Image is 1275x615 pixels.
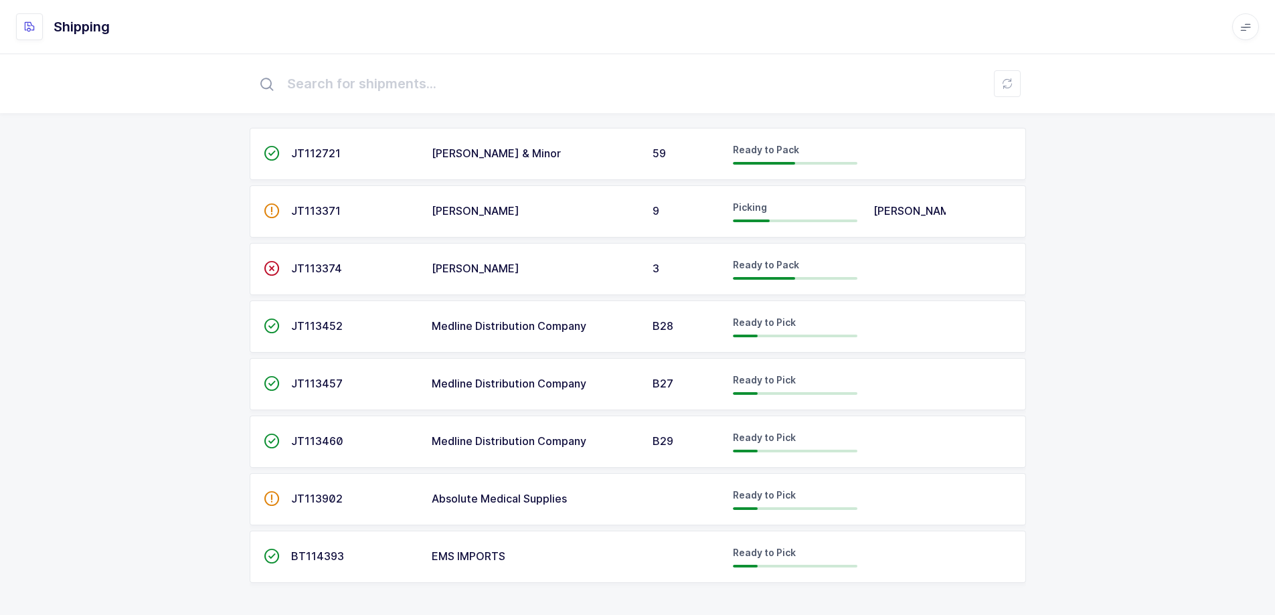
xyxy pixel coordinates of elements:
span: Ready to Pick [733,374,796,385]
span: Medline Distribution Company [432,434,586,448]
span: JT113902 [291,492,343,505]
span:  [264,492,280,505]
span: BT114393 [291,549,344,563]
span: Ready to Pick [733,489,796,501]
span: Medline Distribution Company [432,377,586,390]
span: [PERSON_NAME] [432,262,519,275]
span: JT113452 [291,319,343,333]
span: Picking [733,201,767,213]
span: [PERSON_NAME] [873,204,961,217]
span: JT113371 [291,204,341,217]
span: [PERSON_NAME] [432,204,519,217]
span:  [264,204,280,217]
span: EMS IMPORTS [432,549,505,563]
span: JT113374 [291,262,342,275]
span: Ready to Pick [733,547,796,558]
span:  [264,434,280,448]
span: Ready to Pack [733,259,799,270]
span:  [264,377,280,390]
span: 9 [653,204,659,217]
span: JT112721 [291,147,341,160]
h1: Shipping [54,16,110,37]
span: Ready to Pick [733,317,796,328]
span: Medline Distribution Company [432,319,586,333]
span: B27 [653,377,673,390]
span: B28 [653,319,673,333]
input: Search for shipments... [250,62,1026,105]
span:  [264,549,280,563]
span:  [264,319,280,333]
span: Ready to Pick [733,432,796,443]
span: 3 [653,262,659,275]
span: Absolute Medical Supplies [432,492,567,505]
span: [PERSON_NAME] & Minor [432,147,561,160]
span:  [264,147,280,160]
span: JT113457 [291,377,343,390]
span: 59 [653,147,666,160]
span: JT113460 [291,434,343,448]
span:  [264,262,280,275]
span: Ready to Pack [733,144,799,155]
span: B29 [653,434,673,448]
